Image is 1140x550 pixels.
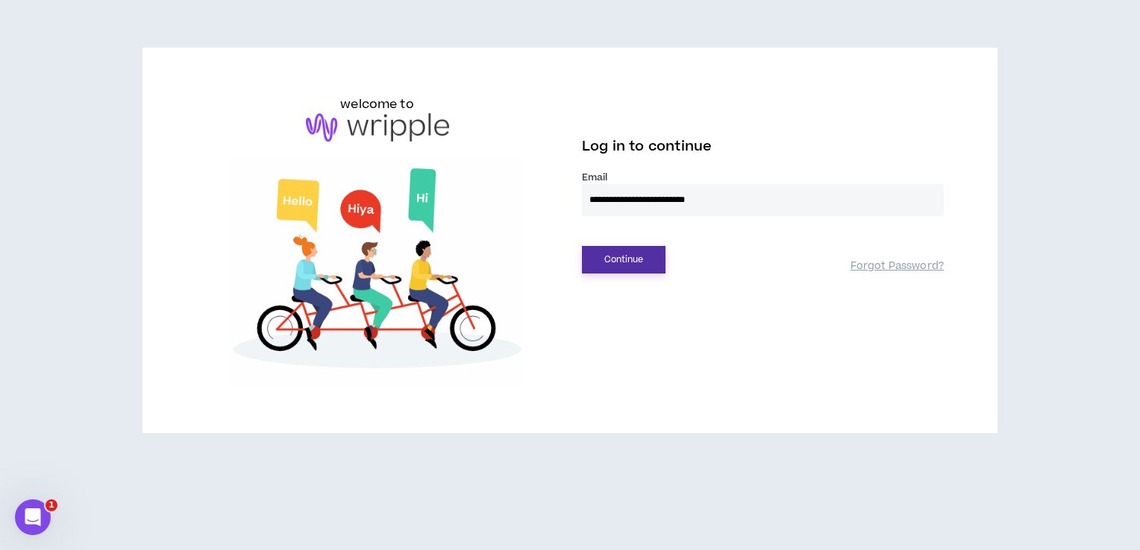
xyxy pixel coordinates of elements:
button: Continue [582,246,665,274]
img: logo-brand.png [306,113,449,142]
img: Welcome to Wripple [196,157,558,386]
h6: welcome to [340,95,414,113]
span: 1 [46,499,57,511]
label: Email [582,171,944,184]
a: Forgot Password? [851,259,944,274]
span: Log in to continue [582,137,712,156]
iframe: Intercom live chat [15,499,51,535]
